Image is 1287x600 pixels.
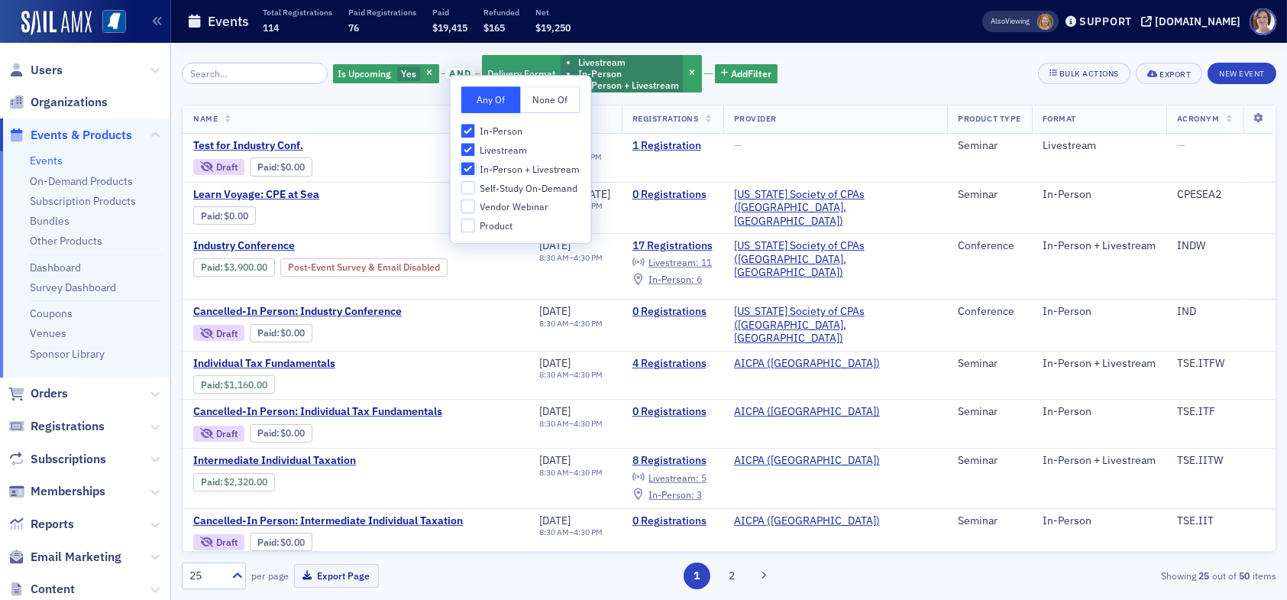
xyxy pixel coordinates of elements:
[539,468,603,478] div: –
[348,7,416,18] p: Paid Registrations
[432,7,467,18] p: Paid
[648,273,694,285] span: In-Person :
[250,324,312,342] div: Paid: 1 - $0
[539,370,603,380] div: –
[539,252,569,263] time: 8:30 AM
[193,159,244,175] div: Draft
[401,67,416,79] span: Yes
[257,537,281,548] span: :
[697,273,702,285] span: 6
[193,405,450,419] a: Cancelled-In Person: Individual Tax Fundamentals
[30,174,133,188] a: On-Demand Products
[31,549,121,566] span: Email Marketing
[257,537,276,548] a: Paid
[958,139,1020,153] div: Seminar
[8,483,105,500] a: Memberships
[701,472,707,484] span: 5
[734,454,880,468] span: AICPA (Durham)
[250,424,312,443] div: Paid: 0 - $0
[8,127,132,144] a: Events & Products
[734,188,937,229] a: [US_STATE] Society of CPAs ([GEOGRAPHIC_DATA], [GEOGRAPHIC_DATA])
[1208,63,1276,84] button: New Event
[632,488,702,501] a: In-Person: 3
[991,16,1005,26] div: Also
[632,113,699,124] span: Registrations
[201,379,220,391] a: Paid
[1208,66,1276,79] a: New Event
[31,385,68,402] span: Orders
[483,21,505,34] span: $165
[257,161,276,173] a: Paid
[958,239,1020,253] div: Conference
[1177,514,1265,528] div: TSE.IIT
[1177,305,1265,319] div: IND
[263,7,332,18] p: Total Registrations
[193,534,244,550] div: Draft
[216,329,238,338] div: Draft
[281,161,306,173] span: $0.00
[922,569,1276,582] div: Showing out of items
[31,418,105,435] span: Registrations
[8,451,106,468] a: Subscriptions
[461,200,475,214] input: Vendor Webinar
[734,454,880,468] a: AICPA ([GEOGRAPHIC_DATA])
[30,347,105,361] a: Sponsor Library
[1159,70,1191,79] div: Export
[8,62,63,79] a: Users
[539,467,569,478] time: 8:30 AM
[1043,113,1076,124] span: Format
[8,385,68,402] a: Orders
[487,67,555,79] span: Delivery Format
[539,418,569,429] time: 8:30 AM
[578,57,679,68] li: Livestream
[539,404,571,418] span: [DATE]
[734,188,937,229] span: Mississippi Society of CPAs (Ridgeland, MS)
[31,581,75,598] span: Content
[574,467,603,478] time: 4:30 PM
[257,161,281,173] span: :
[734,514,880,528] span: AICPA (Durham)
[30,154,63,167] a: Events
[480,182,577,195] span: Self-Study On-Demand
[257,327,281,339] span: :
[30,234,102,248] a: Other Products
[193,305,450,319] a: Cancelled-In Person: Industry Conference
[201,210,225,222] span: :
[193,188,450,202] a: Learn Voyage: CPE at Sea
[193,454,450,468] span: Intermediate Individual Taxation
[461,124,580,138] label: In-Person
[1079,15,1132,28] div: Support
[734,305,937,345] a: [US_STATE] Society of CPAs ([GEOGRAPHIC_DATA], [GEOGRAPHIC_DATA])
[1177,138,1185,152] span: —
[480,144,527,157] span: Livestream
[257,427,281,439] span: :
[734,357,880,371] a: AICPA ([GEOGRAPHIC_DATA])
[697,488,702,501] span: 3
[257,427,276,439] a: Paid
[193,514,463,528] a: Cancelled-In Person: Intermediate Individual Taxation
[193,139,450,153] span: Test for Industry Conf.
[734,113,777,124] span: Provider
[734,357,880,371] span: AICPA (Durham)
[461,181,475,195] input: Self-Study On-Demand
[958,188,1020,202] div: Seminar
[30,261,81,274] a: Dashboard
[539,527,569,537] time: 8:30 AM
[31,483,105,500] span: Memberships
[958,514,1020,528] div: Seminar
[574,418,603,429] time: 4:30 PM
[445,68,475,80] span: and
[734,239,937,280] a: [US_STATE] Society of CPAs ([GEOGRAPHIC_DATA], [GEOGRAPHIC_DATA])
[193,239,450,253] span: Industry Conference
[1043,454,1156,468] div: In-Person + Livestream
[734,405,880,419] a: AICPA ([GEOGRAPHIC_DATA])
[1059,70,1119,78] div: Bulk Actions
[1237,569,1253,582] strong: 50
[8,94,108,111] a: Organizations
[535,21,571,34] span: $19,250
[539,419,603,429] div: –
[715,64,778,83] button: AddFilter
[1177,405,1265,419] div: TSE.ITF
[648,488,694,501] span: In-Person :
